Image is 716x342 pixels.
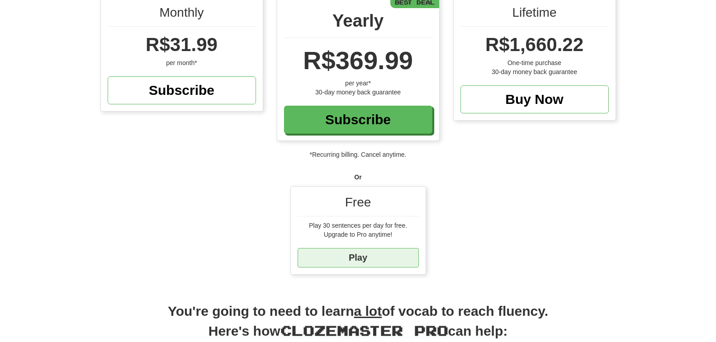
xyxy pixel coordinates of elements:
div: per month* [108,58,256,67]
div: One-time purchase [460,58,609,67]
div: 30-day money back guarantee [460,67,609,76]
u: a lot [354,304,382,319]
span: Clozemaster Pro [280,322,448,338]
span: R$31.99 [146,34,218,55]
div: Yearly [284,8,432,38]
div: Play 30 sentences per day for free. [298,221,419,230]
a: Subscribe [284,106,432,134]
a: Subscribe [108,76,256,104]
a: Play [298,248,419,267]
span: R$369.99 [303,46,413,75]
div: per year* [284,79,432,88]
span: R$1,660.22 [485,34,583,55]
strong: Or [354,173,361,181]
a: Buy Now [460,85,609,113]
div: 30-day money back guarantee [284,88,432,97]
div: Upgrade to Pro anytime! [298,230,419,239]
div: Free [298,193,419,216]
div: Lifetime [460,4,609,27]
div: Monthly [108,4,256,27]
